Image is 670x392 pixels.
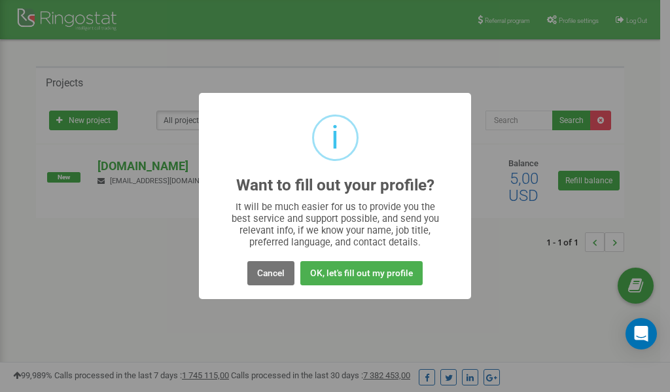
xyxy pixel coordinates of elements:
[225,201,446,248] div: It will be much easier for us to provide you the best service and support possible, and send you ...
[331,116,339,159] div: i
[236,177,434,194] h2: Want to fill out your profile?
[300,261,423,285] button: OK, let's fill out my profile
[626,318,657,349] div: Open Intercom Messenger
[247,261,294,285] button: Cancel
